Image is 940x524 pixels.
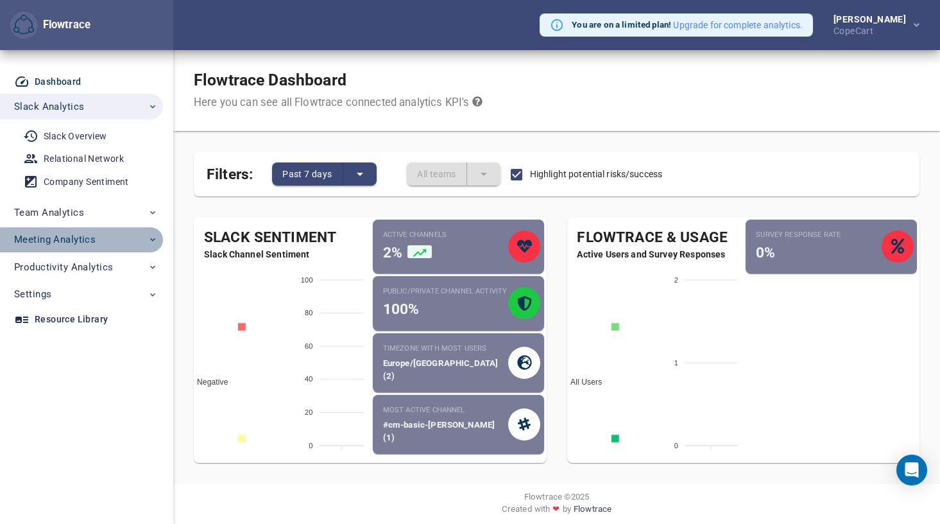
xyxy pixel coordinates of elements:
[35,74,81,90] div: Dashboard
[272,162,343,186] button: Past 7 days
[305,408,313,416] tspan: 20
[383,420,495,442] span: #cm-basic-[PERSON_NAME] (1)
[305,342,313,350] tspan: 60
[383,286,509,297] small: Public/private Channel Activity
[194,227,370,249] div: Slack Sentiment
[383,405,509,415] small: Most active channel
[574,503,611,520] a: Flowtrace
[14,204,84,221] span: Team Analytics
[572,20,671,30] strong: You are on a limited plan!
[44,174,129,190] div: Company Sentiment
[14,231,96,248] span: Meeting Analytics
[44,151,124,167] div: Relational Network
[407,162,500,186] div: split button
[567,248,743,261] span: Active Users and Survey Responses
[563,503,571,520] span: by
[896,455,927,485] div: Open Intercom Messenger
[10,12,90,39] div: Flowtrace
[756,244,775,261] span: 0%
[383,301,420,318] span: 100%
[301,276,313,284] tspan: 100
[194,95,483,110] div: Here you can see all Flowtrace connected analytics KPI's
[187,378,228,387] span: Negative
[10,12,38,39] button: Flowtrace
[13,15,34,35] img: Flowtrace
[673,19,803,31] button: Upgrade for complete analytics.
[524,491,589,503] span: Flowtrace © 2025
[550,503,562,515] span: ❤
[14,259,113,275] span: Productivity Analytics
[567,227,743,249] div: Flowtrace & Usage
[14,286,51,302] span: Settings
[674,442,678,450] tspan: 0
[14,98,84,115] span: Slack Analytics
[207,158,253,186] span: Filters:
[282,166,332,182] span: Past 7 days
[560,378,601,387] span: All Users
[272,162,376,186] div: split button
[35,311,108,327] div: Resource Library
[309,442,312,450] tspan: 0
[813,11,930,39] button: [PERSON_NAME]CopeCart
[44,128,107,144] div: Slack Overview
[194,71,483,90] h1: Flowtrace Dashboard
[383,244,402,261] span: 2%
[305,376,313,383] tspan: 40
[305,309,313,317] tspan: 80
[833,15,911,24] div: [PERSON_NAME]
[530,168,662,181] span: Highlight potential risks/success
[38,17,90,33] div: Flowtrace
[194,248,370,261] span: Slack Channel Sentiment
[674,359,678,367] tspan: 1
[184,503,930,520] div: Created with
[383,344,509,354] small: Timezone with most users
[756,230,882,240] small: Survey Response Rate
[383,230,509,240] small: Active Channels
[383,358,499,381] span: Europe/[GEOGRAPHIC_DATA] (2)
[833,24,911,35] div: CopeCart
[674,276,678,284] tspan: 2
